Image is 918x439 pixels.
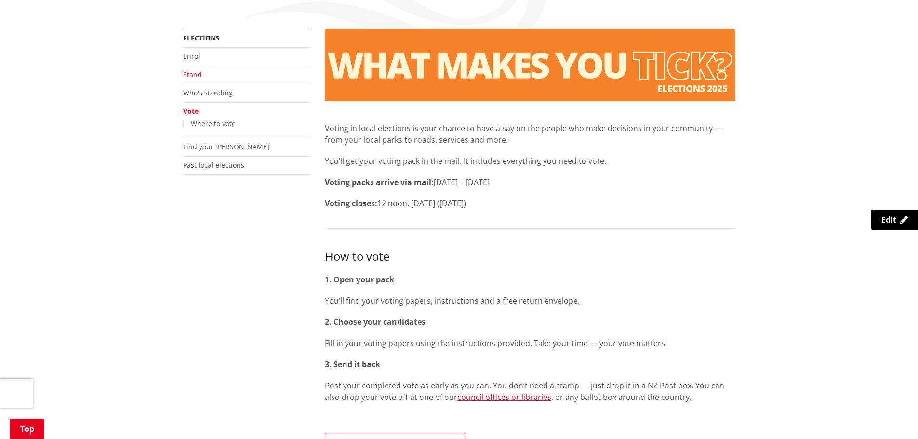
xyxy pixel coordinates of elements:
[183,33,220,42] a: Elections
[325,380,735,403] p: Post your completed vote as early as you can. You don’t need a stamp — just drop it in a NZ Post ...
[325,29,735,101] img: Vote banner
[325,317,426,327] strong: 2. Choose your candidates
[881,214,896,225] span: Edit
[325,176,735,188] p: [DATE] – [DATE]
[183,106,199,116] a: Vote
[325,155,735,167] p: You’ll get your voting pack in the mail. It includes everything you need to vote.
[874,399,908,433] iframe: Messenger Launcher
[325,359,380,370] strong: 3. Send it back
[325,198,377,209] strong: Voting closes:
[325,122,735,146] p: Voting in local elections is your chance to have a say on the people who make decisions in your c...
[325,295,580,306] span: You’ll find your voting papers, instructions and a free return envelope.
[183,70,202,79] a: Stand
[325,248,735,264] h3: How to vote
[10,419,44,439] a: Top
[183,88,233,97] a: Who's standing
[183,142,269,151] a: Find your [PERSON_NAME]
[457,392,551,402] a: council offices or libraries
[191,119,236,128] a: Where to vote
[325,337,735,349] p: Fill in your voting papers using the instructions provided. Take your time — your vote matters.
[871,210,918,230] a: Edit
[183,52,200,61] a: Enrol
[325,274,394,285] strong: 1. Open your pack
[377,198,466,209] span: 12 noon, [DATE] ([DATE])
[325,177,434,187] strong: Voting packs arrive via mail:
[183,160,244,170] a: Past local elections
